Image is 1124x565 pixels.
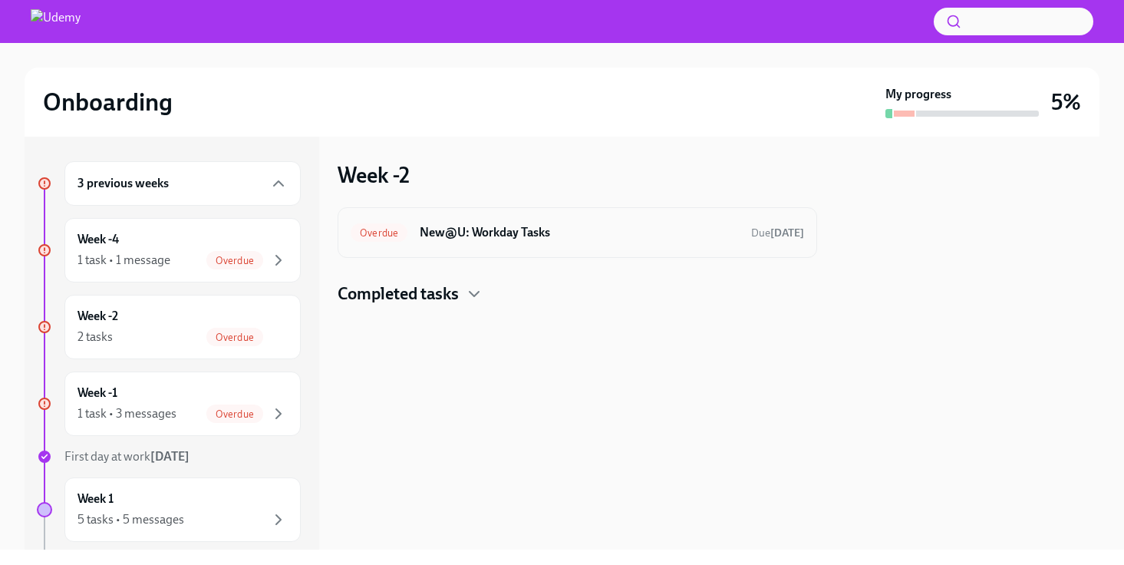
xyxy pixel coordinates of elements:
[37,448,301,465] a: First day at work[DATE]
[420,224,739,241] h6: New@U: Workday Tasks
[338,282,817,306] div: Completed tasks
[31,9,81,34] img: Udemy
[770,226,804,240] strong: [DATE]
[206,332,263,343] span: Overdue
[77,511,184,528] div: 5 tasks • 5 messages
[43,87,173,117] h2: Onboarding
[77,231,119,248] h6: Week -4
[77,385,117,401] h6: Week -1
[351,227,407,239] span: Overdue
[77,308,118,325] h6: Week -2
[751,226,804,240] span: September 29th, 2025 04:30
[37,218,301,282] a: Week -41 task • 1 messageOverdue
[37,372,301,436] a: Week -11 task • 3 messagesOverdue
[150,449,190,464] strong: [DATE]
[338,282,459,306] h4: Completed tasks
[338,161,410,189] h3: Week -2
[64,449,190,464] span: First day at work
[77,329,113,345] div: 2 tasks
[77,252,170,269] div: 1 task • 1 message
[77,175,169,192] h6: 3 previous weeks
[206,408,263,420] span: Overdue
[77,491,114,507] h6: Week 1
[351,220,804,245] a: OverdueNew@U: Workday TasksDue[DATE]
[37,295,301,359] a: Week -22 tasksOverdue
[885,86,951,103] strong: My progress
[77,405,176,422] div: 1 task • 3 messages
[206,255,263,266] span: Overdue
[64,161,301,206] div: 3 previous weeks
[37,477,301,542] a: Week 15 tasks • 5 messages
[751,226,804,240] span: Due
[1051,88,1081,116] h3: 5%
